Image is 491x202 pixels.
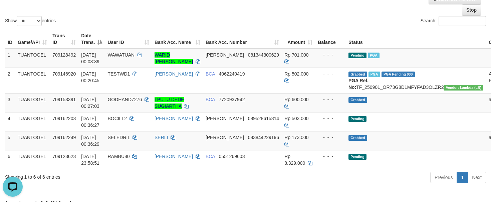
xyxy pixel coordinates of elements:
[155,135,168,140] a: SERLI
[5,150,15,169] td: 6
[444,85,483,91] span: Vendor URL: https://dashboard.q2checkout.com/secure
[369,72,380,77] span: Marked by aafFelly
[5,131,15,150] td: 5
[348,135,367,141] span: Grabbed
[203,30,282,49] th: Bank Acc. Number: activate to sort column ascending
[318,71,343,77] div: - - -
[318,134,343,141] div: - - -
[284,97,308,102] span: Rp 600.000
[315,30,346,49] th: Balance
[107,71,130,77] span: TESTWD1
[219,97,245,102] span: Copy 7720937942 to clipboard
[457,172,468,183] a: 1
[206,52,244,58] span: [PERSON_NAME]
[318,153,343,160] div: - - -
[5,49,15,68] td: 1
[52,154,76,159] span: 709123623
[50,30,78,49] th: Trans ID: activate to sort column ascending
[15,112,50,131] td: TUANTOGEL
[346,68,486,93] td: TF_250901_OR73G8D1MFYFAD3OLZR2
[107,52,135,58] span: WAWATUAN
[107,116,127,121] span: BOCILL2
[318,52,343,58] div: - - -
[421,16,486,26] label: Search:
[52,52,76,58] span: 709128492
[155,154,193,159] a: [PERSON_NAME]
[468,172,486,183] a: Next
[107,97,142,102] span: GODHAND7276
[105,30,152,49] th: User ID: activate to sort column ascending
[5,68,15,93] td: 2
[346,30,486,49] th: Status
[206,71,215,77] span: BCA
[5,30,15,49] th: ID
[152,30,203,49] th: Bank Acc. Name: activate to sort column ascending
[248,52,279,58] span: Copy 081344300629 to clipboard
[155,52,193,64] a: WARID [PERSON_NAME]
[52,71,76,77] span: 709146920
[348,97,367,103] span: Grabbed
[219,154,245,159] span: Copy 0551269603 to clipboard
[155,71,193,77] a: [PERSON_NAME]
[206,154,215,159] span: BCA
[368,53,380,58] span: Marked by aafchonlypin
[219,71,245,77] span: Copy 4062240419 to clipboard
[206,116,244,121] span: [PERSON_NAME]
[282,30,315,49] th: Amount: activate to sort column ascending
[107,154,130,159] span: RAMBU80
[284,52,308,58] span: Rp 701.000
[348,72,367,77] span: Grabbed
[15,93,50,112] td: TUANTOGEL
[318,96,343,103] div: - - -
[15,131,50,150] td: TUANTOGEL
[78,30,105,49] th: Date Trans.: activate to sort column descending
[5,93,15,112] td: 3
[15,49,50,68] td: TUANTOGEL
[439,16,486,26] input: Search:
[17,16,42,26] select: Showentries
[318,115,343,122] div: - - -
[348,116,366,122] span: Pending
[3,3,23,23] button: Open LiveChat chat widget
[81,52,99,64] span: [DATE] 00:03:39
[15,150,50,169] td: TUANTOGEL
[155,97,184,109] a: I PUTU DEDE SUGIARTHA
[52,97,76,102] span: 709153391
[206,135,244,140] span: [PERSON_NAME]
[15,68,50,93] td: TUANTOGEL
[382,72,415,77] span: PGA Pending
[206,97,215,102] span: BCA
[81,135,99,147] span: [DATE] 00:36:29
[155,116,193,121] a: [PERSON_NAME]
[52,135,76,140] span: 709162249
[248,135,279,140] span: Copy 083844229196 to clipboard
[284,154,305,166] span: Rp 8.329.000
[284,116,308,121] span: Rp 503.000
[52,116,76,121] span: 709162203
[462,4,481,16] a: Stop
[81,116,99,128] span: [DATE] 00:36:27
[107,135,130,140] span: SELEDRIL
[5,171,200,180] div: Showing 1 to 6 of 6 entries
[348,53,366,58] span: Pending
[5,112,15,131] td: 4
[81,154,99,166] span: [DATE] 23:58:51
[81,71,99,83] span: [DATE] 00:20:45
[15,30,50,49] th: Game/API: activate to sort column ascending
[81,97,99,109] span: [DATE] 00:27:03
[248,116,279,121] span: Copy 089528615814 to clipboard
[430,172,457,183] a: Previous
[284,71,308,77] span: Rp 502.000
[348,78,369,90] b: PGA Ref. No:
[5,16,56,26] label: Show entries
[348,154,366,160] span: Pending
[284,135,308,140] span: Rp 173.000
